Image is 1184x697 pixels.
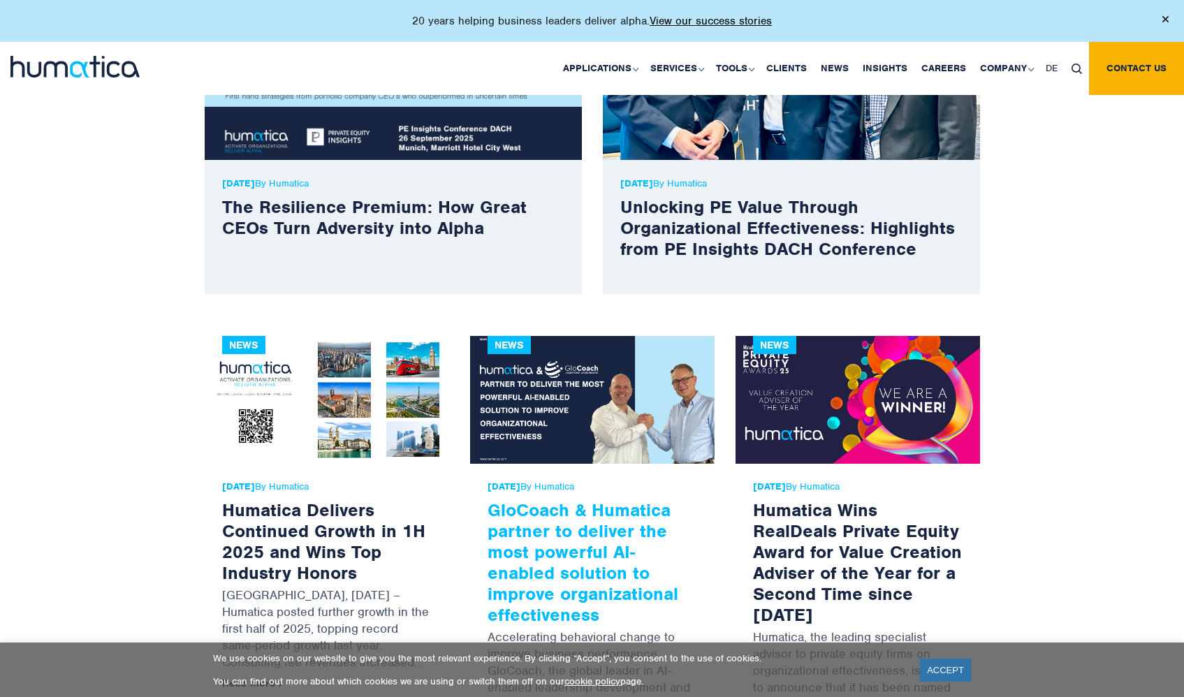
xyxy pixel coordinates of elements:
[205,336,449,464] img: Humatica Delivers Continued Growth in 1H 2025 and Wins Top Industry Honors
[753,336,796,354] div: News
[1089,42,1184,95] a: Contact us
[213,652,902,664] p: We use cookies on our website to give you the most relevant experience. By clicking “Accept”, you...
[753,480,786,492] strong: [DATE]
[488,499,678,626] a: GloCoach & Humatica partner to deliver the most powerful AI-enabled solution to improve organizat...
[709,42,759,95] a: Tools
[643,42,709,95] a: Services
[564,675,620,687] a: cookie policy
[620,177,653,189] strong: [DATE]
[620,196,955,260] a: Unlocking PE Value Through Organizational Effectiveness: Highlights from PE Insights DACH Conference
[556,42,643,95] a: Applications
[914,42,973,95] a: Careers
[222,481,432,492] span: By Humatica
[1046,62,1058,74] span: DE
[814,42,856,95] a: News
[213,675,902,687] p: You can find out more about which cookies we are using or switch them off on our page.
[222,196,527,239] a: The Resilience Premium: How Great CEOs Turn Adversity into Alpha
[488,336,531,354] div: News
[650,14,772,28] a: View our success stories
[759,42,814,95] a: Clients
[470,336,715,464] img: GloCoach & Humatica partner to deliver the most powerful AI-enabled solution to improve organizat...
[856,42,914,95] a: Insights
[10,56,140,78] img: logo
[488,480,520,492] strong: [DATE]
[973,42,1039,95] a: Company
[920,659,971,682] a: ACCEPT
[222,177,255,189] strong: [DATE]
[1072,64,1082,74] img: search_icon
[222,480,255,492] strong: [DATE]
[412,14,772,28] p: 20 years helping business leaders deliver alpha.
[222,499,425,584] a: Humatica Delivers Continued Growth in 1H 2025 and Wins Top Industry Honors
[736,336,980,464] img: Humatica Wins RealDeals Private Equity Award for Value Creation Adviser of the Year for a Second ...
[222,177,564,189] p: By Humatica
[620,177,963,189] p: By Humatica
[753,481,963,492] span: By Humatica
[222,583,432,677] p: [GEOGRAPHIC_DATA], [DATE] – Humatica posted further growth in the first half of 2025, topping rec...
[222,336,265,354] div: News
[1039,42,1065,95] a: DE
[753,499,962,626] a: Humatica Wins RealDeals Private Equity Award for Value Creation Adviser of the Year for a Second ...
[488,481,697,492] span: By Humatica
